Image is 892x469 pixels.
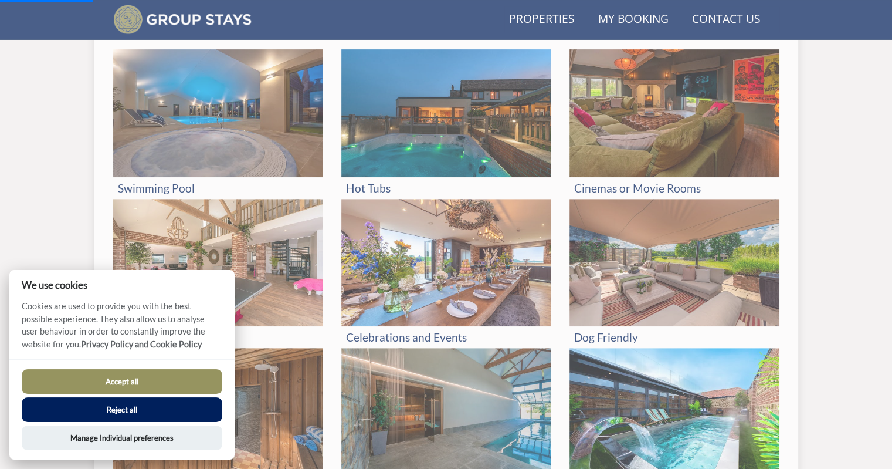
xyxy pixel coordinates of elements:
[113,5,252,34] img: Group Stays
[504,6,579,33] a: Properties
[593,6,673,33] a: My Booking
[22,397,222,422] button: Reject all
[81,339,202,349] a: Privacy Policy and Cookie Policy
[569,199,779,349] a: 'Dog Friendly' - Large Group Accommodation Holiday Ideas Dog Friendly
[574,331,774,343] h3: Dog Friendly
[574,182,774,194] h3: Cinemas or Movie Rooms
[9,279,235,291] h2: We use cookies
[113,49,323,177] img: 'Swimming Pool' - Large Group Accommodation Holiday Ideas
[22,426,222,450] button: Manage Individual preferences
[9,300,235,359] p: Cookies are used to provide you with the best possible experience. They also allow us to analyse ...
[569,49,779,177] img: 'Cinemas or Movie Rooms' - Large Group Accommodation Holiday Ideas
[341,49,551,177] img: 'Hot Tubs' - Large Group Accommodation Holiday Ideas
[569,49,779,199] a: 'Cinemas or Movie Rooms' - Large Group Accommodation Holiday Ideas Cinemas or Movie Rooms
[113,49,323,199] a: 'Swimming Pool' - Large Group Accommodation Holiday Ideas Swimming Pool
[341,49,551,199] a: 'Hot Tubs' - Large Group Accommodation Holiday Ideas Hot Tubs
[113,199,323,349] a: 'Games Rooms' - Large Group Accommodation Holiday Ideas Games Rooms
[569,199,779,327] img: 'Dog Friendly' - Large Group Accommodation Holiday Ideas
[113,199,323,327] img: 'Games Rooms' - Large Group Accommodation Holiday Ideas
[341,199,551,327] img: 'Celebrations and Events' - Large Group Accommodation Holiday Ideas
[341,199,551,349] a: 'Celebrations and Events' - Large Group Accommodation Holiday Ideas Celebrations and Events
[346,182,546,194] h3: Hot Tubs
[118,182,318,194] h3: Swimming Pool
[22,369,222,394] button: Accept all
[346,331,546,343] h3: Celebrations and Events
[687,6,765,33] a: Contact Us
